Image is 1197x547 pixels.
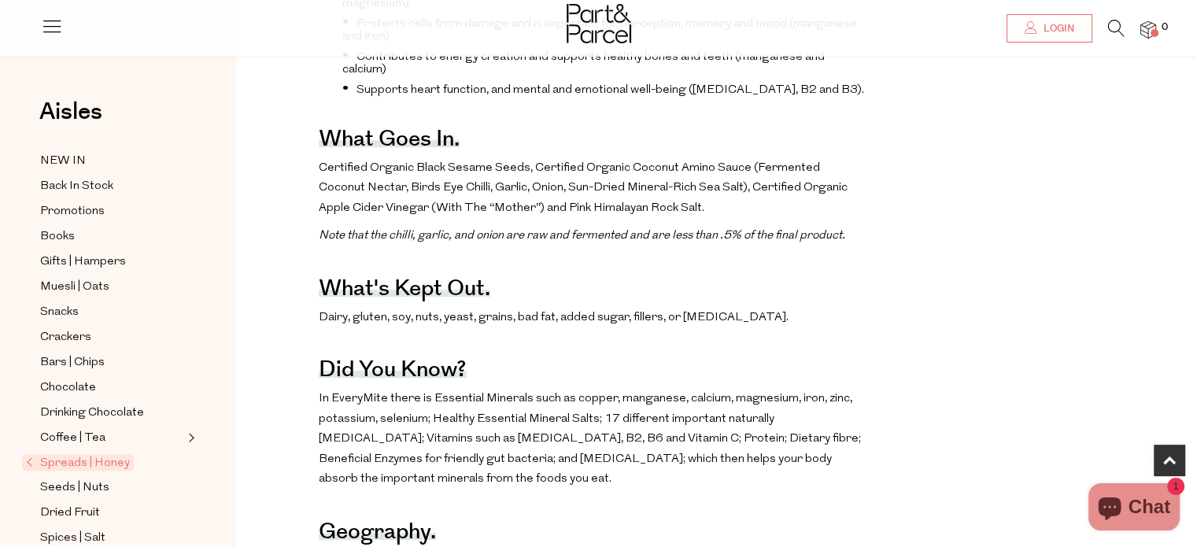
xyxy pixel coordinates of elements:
a: 0 [1140,21,1156,38]
span: In EveryMite there is Essential Minerals such as copper, manganese, calcium, magnesium, iron, zin... [319,393,861,485]
a: Muesli | Oats [40,277,183,297]
inbox-online-store-chat: Shopify online store chat [1084,483,1184,534]
a: Crackers [40,327,183,347]
a: Promotions [40,201,183,221]
span: Supports heart function, and mental and emotional well-being ([MEDICAL_DATA], B2 and B3). [357,84,864,96]
span: Chocolate [40,379,96,397]
span: Seeds | Nuts [40,479,109,497]
span: Muesli | Oats [40,278,109,297]
a: Bars | Chips [40,353,183,372]
a: Drinking Chocolate [40,403,183,423]
a: Coffee | Tea [40,428,183,448]
span: Promotions [40,202,105,221]
a: Back In Stock [40,176,183,196]
em: Note that the chilli, garlic, and onion are raw and fermented and are less than .5% of the final ... [319,230,845,242]
p: Dairy, gluten, soy, nuts, yeast, grains, bad fat, added sugar, fillers, or [MEDICAL_DATA]. [319,308,868,328]
span: Gifts | Hampers [40,253,126,272]
span: Dried Fruit [40,504,100,523]
a: Chocolate [40,378,183,397]
a: Dried Fruit [40,503,183,523]
span: NEW IN [40,152,86,171]
span: Certified Organic Black Sesame Seeds, Certified Organic Coconut Amino Sauce (Fermented Coconut Ne... [319,162,848,214]
h4: What goes in. [319,136,460,147]
a: Login [1007,14,1092,43]
span: Spreads | Honey [22,454,134,471]
a: Gifts | Hampers [40,252,183,272]
span: Bars | Chips [40,353,105,372]
a: NEW IN [40,151,183,171]
span: Back In Stock [40,177,113,196]
span: Aisles [39,94,102,129]
span: Contributes to energy creation and supports healthy bones and teeth (manganese and calcium) [342,51,825,76]
span: Crackers [40,328,91,347]
span: Drinking Chocolate [40,404,144,423]
h4: Did you know? [319,367,467,378]
a: Snacks [40,302,183,322]
span: Snacks [40,303,79,322]
h4: What's kept out. [319,286,490,297]
a: Spreads | Honey [26,453,183,472]
span: Books [40,227,75,246]
h4: Geography. [319,529,436,540]
button: Expand/Collapse Coffee | Tea [184,428,195,447]
span: Login [1040,22,1074,35]
img: Part&Parcel [567,4,631,43]
span: Coffee | Tea [40,429,105,448]
a: Seeds | Nuts [40,478,183,497]
span: 0 [1158,20,1172,35]
a: Aisles [39,100,102,139]
a: Books [40,227,183,246]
